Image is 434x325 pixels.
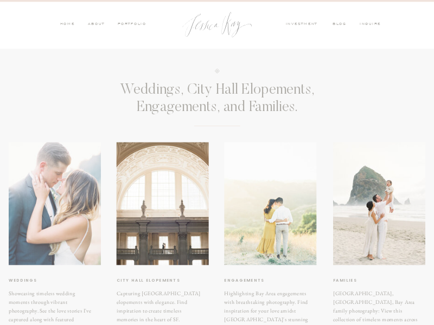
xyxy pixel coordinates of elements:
[86,21,105,28] a: ABOUT
[117,21,146,28] a: PORTFOLIO
[333,277,404,284] a: Families
[117,277,189,284] a: City hall elopements
[333,21,352,28] a: blog
[224,277,290,284] a: Engagements
[60,21,75,28] a: HOME
[87,82,347,117] h3: Weddings, City Hall Elopements, Engagements, and Families.
[9,289,97,314] h3: Showcasing timeless wedding moments through vibrant photography. See the love stories I've captur...
[9,277,69,284] a: weddings
[360,21,384,28] a: inquire
[117,289,204,314] h3: Capturing [GEOGRAPHIC_DATA] elopements with elegance. Find isnpiration to create timeless memorie...
[286,21,321,28] a: investment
